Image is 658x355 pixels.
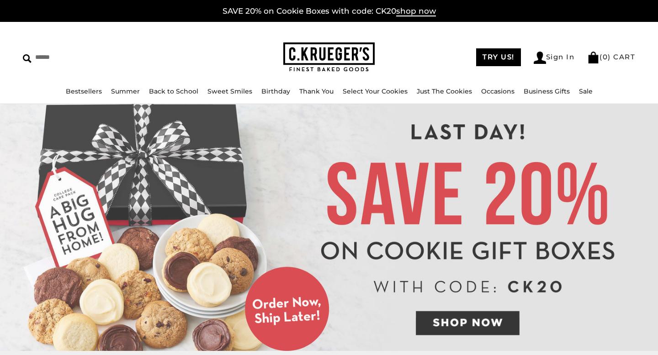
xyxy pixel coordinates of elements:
a: Bestsellers [66,87,102,95]
a: (0) CART [587,52,635,61]
a: Sale [579,87,593,95]
a: SAVE 20% on Cookie Boxes with code: CK20shop now [223,6,436,16]
a: Occasions [481,87,515,95]
a: Summer [111,87,140,95]
a: Select Your Cookies [343,87,408,95]
img: Bag [587,52,600,63]
a: TRY US! [476,48,521,66]
a: Business Gifts [524,87,570,95]
a: Birthday [261,87,290,95]
a: Sign In [534,52,575,64]
input: Search [23,50,167,64]
span: 0 [603,52,608,61]
img: Search [23,54,32,63]
a: Just The Cookies [417,87,472,95]
span: shop now [396,6,436,16]
a: Back to School [149,87,198,95]
img: C.KRUEGER'S [283,42,375,72]
img: Account [534,52,546,64]
a: Thank You [299,87,334,95]
a: Sweet Smiles [207,87,252,95]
